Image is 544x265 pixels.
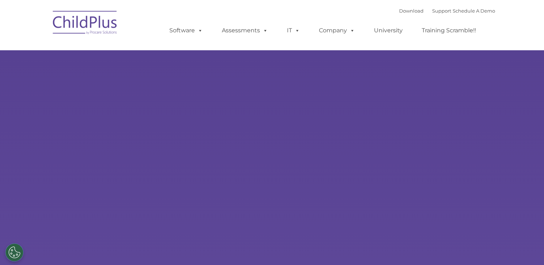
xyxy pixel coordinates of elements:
a: Training Scramble!! [415,23,483,38]
a: Company [312,23,362,38]
a: Software [162,23,210,38]
a: Download [399,8,424,14]
font: | [399,8,495,14]
img: ChildPlus by Procare Solutions [49,6,121,42]
a: IT [280,23,307,38]
a: Assessments [215,23,275,38]
a: Schedule A Demo [453,8,495,14]
a: University [367,23,410,38]
button: Cookies Settings [5,243,23,261]
a: Support [432,8,451,14]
